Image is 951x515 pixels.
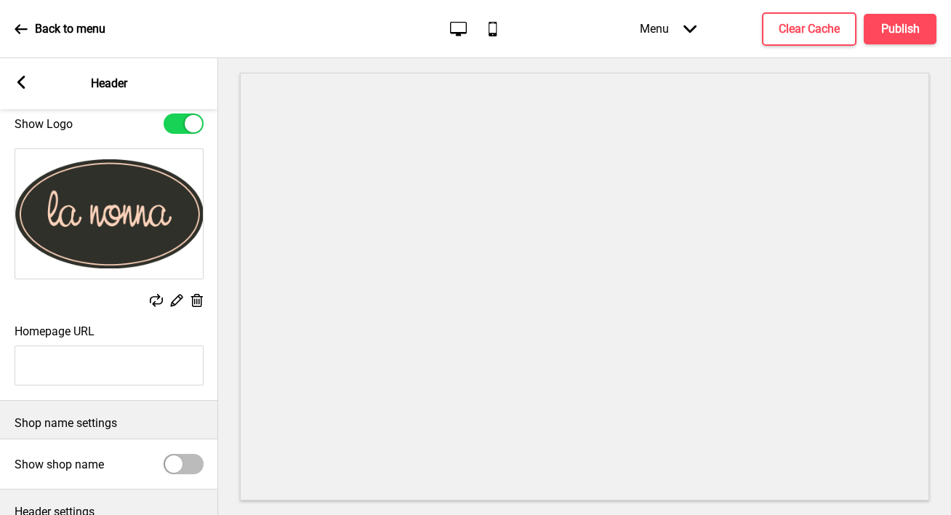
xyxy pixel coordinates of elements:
p: Back to menu [35,21,105,37]
label: Homepage URL [15,324,95,338]
img: Image [15,149,203,279]
a: Back to menu [15,9,105,49]
p: Header [91,76,127,92]
p: Shop name settings [15,415,204,431]
h4: Clear Cache [779,21,840,37]
label: Show shop name [15,458,104,471]
button: Publish [864,14,936,44]
div: Menu [625,7,711,50]
button: Clear Cache [762,12,856,46]
h4: Publish [881,21,920,37]
label: Show Logo [15,117,73,131]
